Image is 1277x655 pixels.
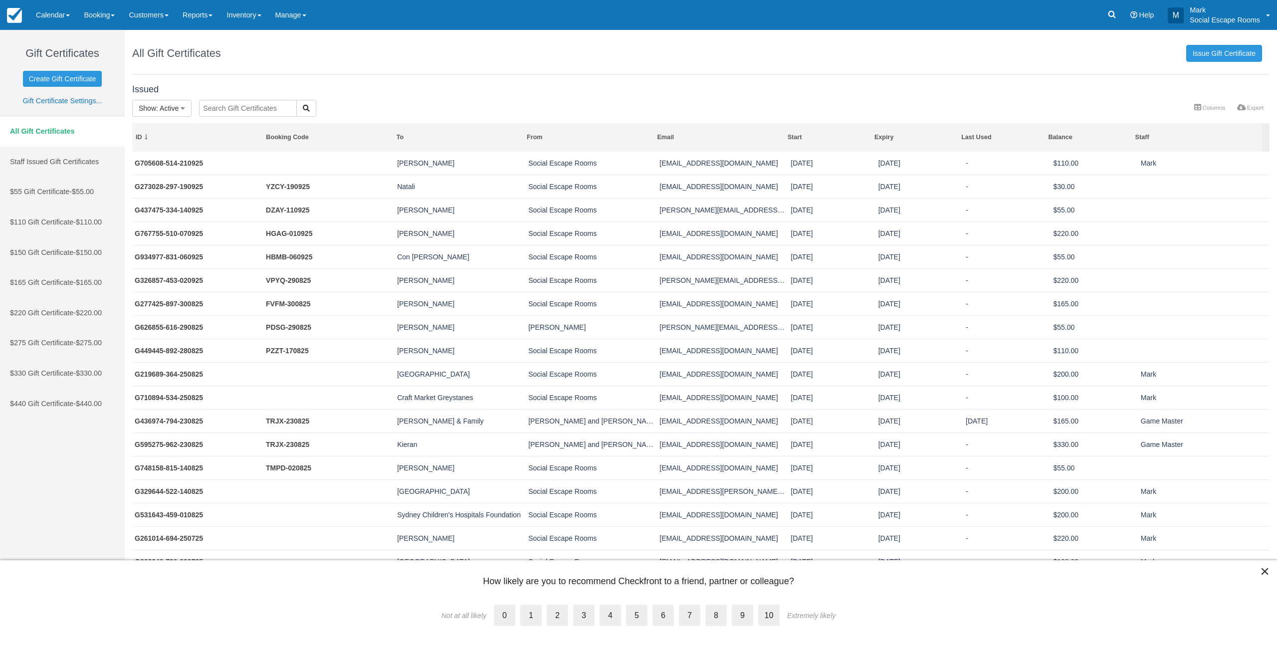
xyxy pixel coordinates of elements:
td: G208240-790-200725 [132,550,263,573]
a: G273028-297-190925 [135,183,203,191]
div: Not at all likely [441,612,486,620]
span: $55 Gift Certificate [10,188,69,196]
a: Issue Gift Certificate [1186,45,1262,62]
td: PDSG-290825 [263,315,395,339]
td: - [963,550,1051,573]
td: Social Escape Rooms [526,550,657,573]
span: $55.00 [72,188,94,196]
td: Natali [395,175,526,198]
td: Social Escape Rooms [526,479,657,503]
td: 25/07/2025 [788,526,875,550]
td: G449445-892-280825 [132,339,263,362]
a: FVFM-300825 [266,300,310,308]
td: 23/08/2025 [788,409,875,433]
div: Start [788,133,868,142]
span: $275.00 [76,339,102,347]
td: john@scicluna.co [657,268,788,292]
td: G626855-616-290825 [132,315,263,339]
td: G329644-522-140825 [132,479,263,503]
td: G767755-510-070925 [132,221,263,245]
td: G705608-514-210925 [132,152,263,175]
td: - [963,268,1051,292]
td: Gill and Phil [526,409,657,433]
a: G767755-510-070925 [135,229,203,237]
td: 14/09/2025 [788,198,875,221]
h1: All Gift Certificates [132,47,220,59]
label: 10 [758,605,780,626]
td: $30.00 [1051,175,1138,198]
td: squashcon@yahoo.com.au [657,245,788,268]
td: 23/08/2025 [788,433,875,456]
td: - [963,503,1051,526]
td: Mike Faulkner [395,152,526,175]
td: 21/09/2025 [788,152,875,175]
td: Ashfield Public School [395,362,526,386]
td: TRJX-230825 [263,433,395,456]
td: $55.00 [1051,245,1138,268]
a: G436974-794-230825 [135,417,203,425]
td: YZCY-190925 [263,175,395,198]
a: G208240-790-200725 [135,558,203,566]
a: PZZT-170825 [266,347,309,355]
a: G329644-522-140825 [135,487,203,495]
td: medinaderoux@gmail.com [657,221,788,245]
label: 5 [626,605,647,626]
td: TMPD-020825 [263,456,395,479]
div: Extremely likely [787,612,836,620]
label: 7 [679,605,700,626]
td: 28/08/2025 [788,339,875,362]
td: Petersham Public School [395,479,526,503]
td: 06/09/2028 [876,221,963,245]
td: Con Eleftheriou [395,245,526,268]
td: 25/08/2026 [876,362,963,386]
span: $220 Gift Certificate [10,309,73,317]
td: Social Escape Rooms [526,221,657,245]
td: wideviewpsfete@gmail.com [657,550,788,573]
td: Michael & Family [395,409,526,433]
td: 06/09/2025 [788,245,875,268]
td: - [963,433,1051,456]
td: richchang01@hotmail.com [657,339,788,362]
td: 01/08/2025 [788,503,875,526]
td: 13/09/2028 [876,198,963,221]
td: - [963,152,1051,175]
td: - [963,221,1051,245]
a: G595275-962-230825 [135,440,203,448]
td: Gill and Phil [526,433,657,456]
td: 13/08/2028 [876,456,963,479]
td: 25/08/2026 [876,386,963,409]
a: TRJX-230825 [266,417,309,425]
td: G277425-897-300825 [132,292,263,315]
td: $330.00 [1051,433,1138,456]
td: Mark [1138,152,1270,175]
a: G326857-453-020925 [135,276,203,284]
td: Peter [395,315,526,339]
td: peter.dixon5666@gmail.com [657,315,788,339]
td: Social Escape Rooms [526,456,657,479]
td: Mark [1138,526,1270,550]
label: 6 [652,605,674,626]
td: - [963,175,1051,198]
td: 02/09/2025 [788,268,875,292]
span: $165 Gift Certificate [10,278,73,286]
label: 4 [600,605,621,626]
a: G531643-459-010825 [135,511,203,519]
td: 29/08/2025 [963,409,1051,433]
td: Sydney Children's Hospitals Foundation [395,503,526,526]
span: $110 Gift Certificate [10,218,73,226]
td: Chris Prestwich [395,198,526,221]
a: HGAG-010925 [266,229,312,237]
td: DZAY-110925 [263,198,395,221]
td: - [963,198,1051,221]
td: Game Master [1138,409,1270,433]
td: - [963,526,1051,550]
td: HBMB-060925 [263,245,395,268]
td: rayandgillspearman@yahoo.com.au [657,433,788,456]
td: $200.00 [1051,479,1138,503]
td: 14/08/2025 [788,456,875,479]
td: John [395,268,526,292]
h1: Gift Certificates [7,47,117,59]
div: Balance [1048,133,1128,142]
td: G531643-459-010825 [132,503,263,526]
a: HBMB-060925 [266,253,312,261]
